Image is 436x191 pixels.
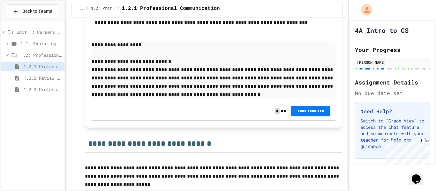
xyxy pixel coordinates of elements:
span: 1.2.3 Professional Communication Challenge [24,86,62,93]
div: Chat with us now!Close [3,3,44,40]
span: 1.2.1 Professional Communication [24,63,62,70]
span: ... [77,6,84,11]
div: No due date set [355,89,430,97]
h3: Need Help? [360,107,425,115]
span: 1.1: Exploring CS Careers [20,40,62,47]
button: Back to Teams [6,4,59,18]
span: 1.2: Professional Communication [20,52,62,58]
h2: Your Progress [355,45,430,54]
span: 1.2.1 Professional Communication [122,5,220,12]
div: My Account [354,3,374,17]
iframe: chat widget [383,138,430,165]
h2: Assignment Details [355,78,430,87]
span: / [117,6,119,11]
iframe: chat widget [409,165,430,185]
span: 1.2.2 Review - Professional Communication [24,75,62,81]
span: / [86,6,88,11]
h1: 4A Intro to CS [355,26,409,35]
p: Switch to "Grade View" to access the chat feature and communicate with your teacher for help and ... [360,118,425,150]
span: Unit 1: Careers & Professionalism [17,29,62,35]
span: 1.2: Professional Communication [91,6,115,11]
span: Back to Teams [22,8,52,15]
div: [PERSON_NAME] [357,59,428,65]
